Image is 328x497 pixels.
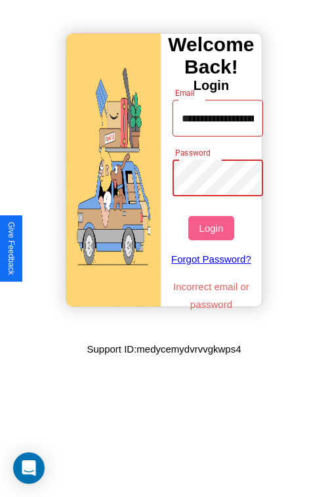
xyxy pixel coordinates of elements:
p: Incorrect email or password [166,278,257,313]
img: gif [66,33,161,307]
a: Forgot Password? [166,240,257,278]
div: Open Intercom Messenger [13,452,45,484]
p: Support ID: medycemydvrvvgkwps4 [87,340,241,358]
label: Email [175,87,195,98]
label: Password [175,147,210,158]
button: Login [188,216,234,240]
h4: Login [161,78,262,93]
h3: Welcome Back! [161,33,262,78]
div: Give Feedback [7,222,16,275]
